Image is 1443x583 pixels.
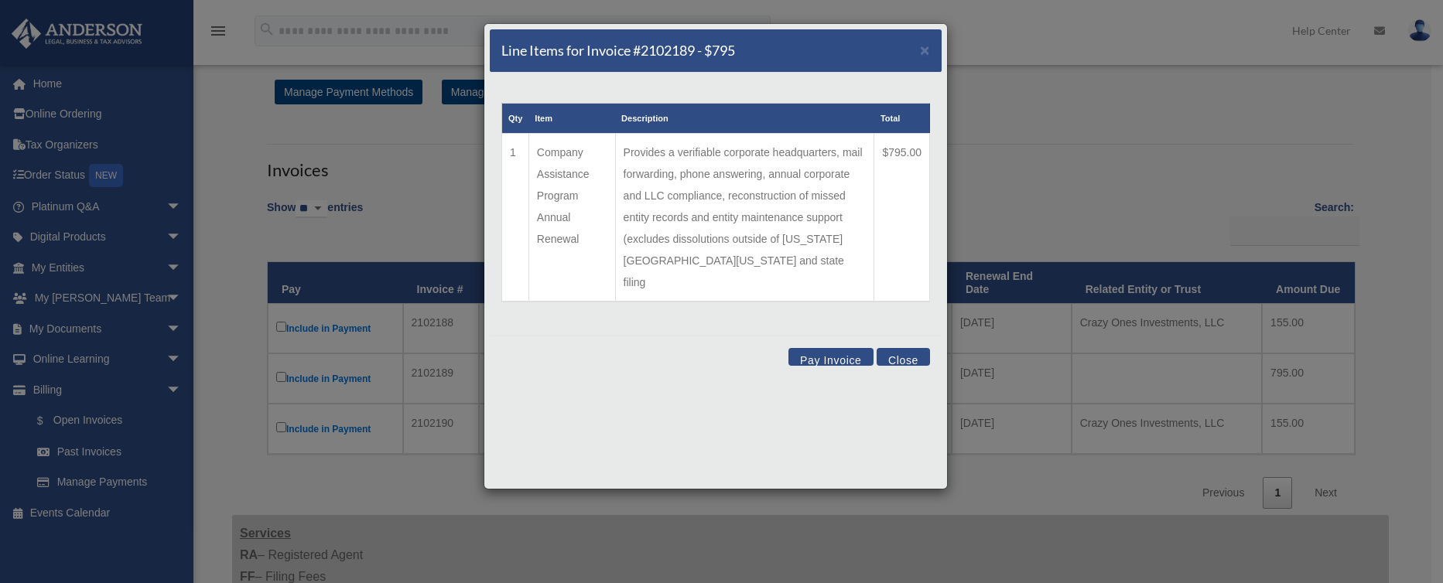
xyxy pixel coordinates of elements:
[874,104,930,134] th: Total
[877,348,930,366] button: Close
[528,134,615,302] td: Company Assistance Program Annual Renewal
[874,134,930,302] td: $795.00
[615,134,874,302] td: Provides a verifiable corporate headquarters, mail forwarding, phone answering, annual corporate ...
[501,41,735,60] h5: Line Items for Invoice #2102189 - $795
[528,104,615,134] th: Item
[920,42,930,58] button: Close
[615,104,874,134] th: Description
[920,41,930,59] span: ×
[502,134,529,302] td: 1
[788,348,874,366] button: Pay Invoice
[502,104,529,134] th: Qty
